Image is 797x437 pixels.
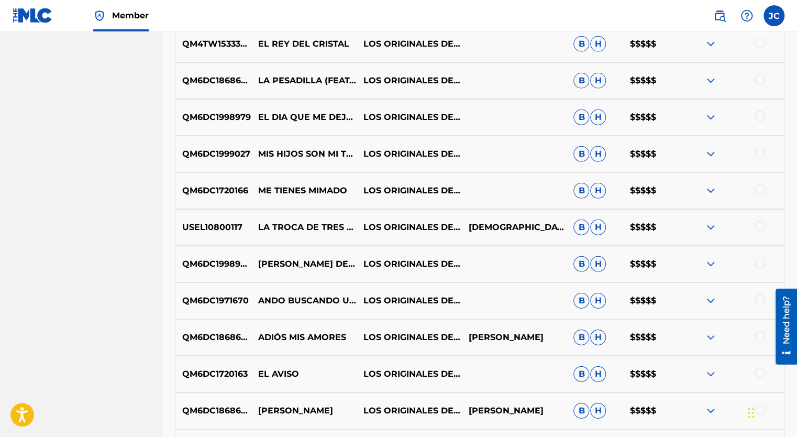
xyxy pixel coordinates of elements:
p: $$$$$ [623,111,679,124]
span: H [590,73,606,89]
p: $$$$$ [623,405,679,417]
p: LOS ORIGINALES DE [GEOGRAPHIC_DATA][PERSON_NAME] [356,294,461,307]
p: LOS ORIGINALES DE [GEOGRAPHIC_DATA][PERSON_NAME] [356,221,461,234]
span: B [573,146,589,162]
img: expand [704,74,717,87]
img: search [713,9,726,22]
p: QM6DC1998979 [175,111,251,124]
p: QM4TW1533350 [175,38,251,50]
p: QM6DC1720163 [175,368,251,380]
p: LOS ORIGINALES DE [GEOGRAPHIC_DATA][PERSON_NAME] [356,331,461,344]
p: $$$$$ [623,221,679,234]
p: QM6DC1868686 [175,405,251,417]
p: $$$$$ [623,148,679,160]
div: Help [736,5,757,26]
img: expand [704,221,717,234]
p: LOS ORIGINALES DE [GEOGRAPHIC_DATA][PERSON_NAME] [356,184,461,197]
p: $$$$$ [623,294,679,307]
span: H [590,36,606,52]
span: H [590,256,606,272]
span: B [573,293,589,309]
img: expand [704,258,717,270]
p: EL REY DEL CRISTAL [251,38,357,50]
p: MIS HIJOS SON MI TESORO [251,148,357,160]
span: B [573,73,589,89]
p: QM6DC1971670 [175,294,251,307]
p: $$$$$ [623,38,679,50]
span: Member [112,9,149,21]
p: [DEMOGRAPHIC_DATA][PERSON_NAME] [461,221,567,234]
p: QM6DC1999027 [175,148,251,160]
p: QM6DC1868677 [175,331,251,344]
p: [PERSON_NAME] [251,405,357,417]
span: H [590,403,606,419]
p: $$$$$ [623,368,679,380]
p: LA PESADILLA (FEAT. [PERSON_NAME]) [251,74,357,87]
p: $$$$$ [623,184,679,197]
span: H [590,293,606,309]
span: H [590,183,606,199]
span: H [590,110,606,125]
img: Top Rightsholder [93,9,106,22]
p: LOS ORIGINALES DE [GEOGRAPHIC_DATA][PERSON_NAME] [356,38,461,50]
p: QM6DC1868679 [175,74,251,87]
span: B [573,256,589,272]
img: expand [704,331,717,344]
img: expand [704,405,717,417]
img: expand [704,38,717,50]
p: [PERSON_NAME] [461,405,567,417]
img: MLC Logo [13,8,53,23]
div: User Menu [763,5,784,26]
span: H [590,366,606,382]
p: ADIÓS MIS AMORES [251,331,357,344]
img: expand [704,368,717,380]
iframe: Resource Center [768,289,797,365]
img: expand [704,184,717,197]
p: LOS ORIGINALES DE [GEOGRAPHIC_DATA][PERSON_NAME] [356,258,461,270]
p: LOS ORIGINALES DE [GEOGRAPHIC_DATA][PERSON_NAME] [356,405,461,417]
p: ME TIENES MIMADO [251,184,357,197]
span: B [573,220,589,235]
p: EL AVISO [251,368,357,380]
div: Drag [748,397,754,429]
span: B [573,330,589,345]
img: help [740,9,753,22]
span: H [590,330,606,345]
img: expand [704,111,717,124]
span: B [573,403,589,419]
p: $$$$$ [623,258,679,270]
p: USEL10800117 [175,221,251,234]
img: expand [704,294,717,307]
iframe: Chat Widget [745,387,797,437]
span: B [573,110,589,125]
p: QM6DC1720166 [175,184,251,197]
div: Need help? [12,7,26,56]
p: LA TROCA DE TRES COLORES [251,221,357,234]
img: expand [704,148,717,160]
p: [PERSON_NAME] [461,331,567,344]
a: Public Search [709,5,730,26]
p: ANDO BUSCANDO UN CABRON - EN VIVO [251,294,357,307]
span: H [590,146,606,162]
p: EL DIA QUE ME DEJASTE [251,111,357,124]
span: B [573,183,589,199]
p: LOS ORIGINALES DE [GEOGRAPHIC_DATA][PERSON_NAME] [356,148,461,160]
p: $$$$$ [623,331,679,344]
p: LOS ORIGINALES DE [GEOGRAPHIC_DATA][PERSON_NAME] [356,368,461,380]
span: B [573,366,589,382]
p: [PERSON_NAME] DE [PERSON_NAME] [251,258,357,270]
p: QM6DC1998945 [175,258,251,270]
span: H [590,220,606,235]
p: LOS ORIGINALES DE [GEOGRAPHIC_DATA][PERSON_NAME] [356,111,461,124]
p: LOS ORIGINALES DE [GEOGRAPHIC_DATA][PERSON_NAME] [356,74,461,87]
p: $$$$$ [623,74,679,87]
span: B [573,36,589,52]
